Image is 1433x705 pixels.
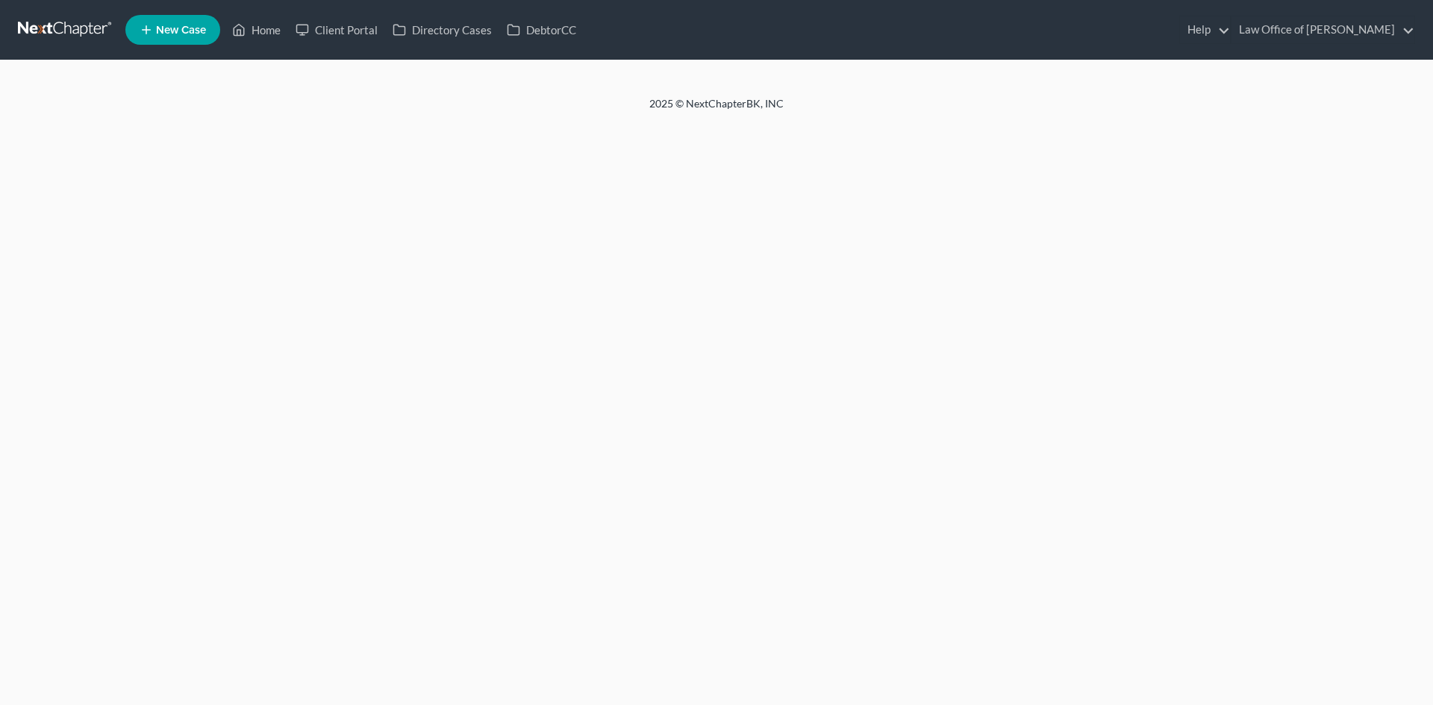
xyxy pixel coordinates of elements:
[1180,16,1230,43] a: Help
[125,15,220,45] new-legal-case-button: New Case
[288,16,385,43] a: Client Portal
[225,16,288,43] a: Home
[499,16,584,43] a: DebtorCC
[291,96,1142,123] div: 2025 © NextChapterBK, INC
[385,16,499,43] a: Directory Cases
[1231,16,1414,43] a: Law Office of [PERSON_NAME]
